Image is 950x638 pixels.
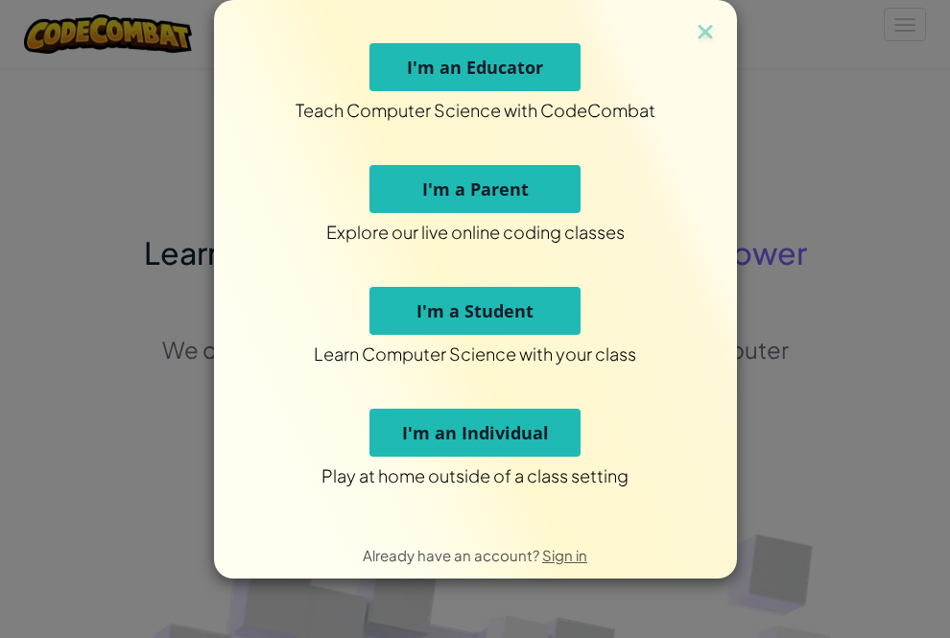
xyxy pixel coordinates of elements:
button: I'm an Individual [369,409,581,457]
button: I'm a Student [369,287,581,335]
button: I'm a Parent [369,165,581,213]
span: I'm a Student [416,299,534,322]
img: close icon [693,19,718,48]
span: I'm a Parent [422,177,529,201]
span: Already have an account? [363,546,542,564]
span: I'm an Educator [407,56,543,79]
a: Sign in [542,546,587,564]
button: I'm an Educator [369,43,581,91]
span: I'm an Individual [402,421,549,444]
